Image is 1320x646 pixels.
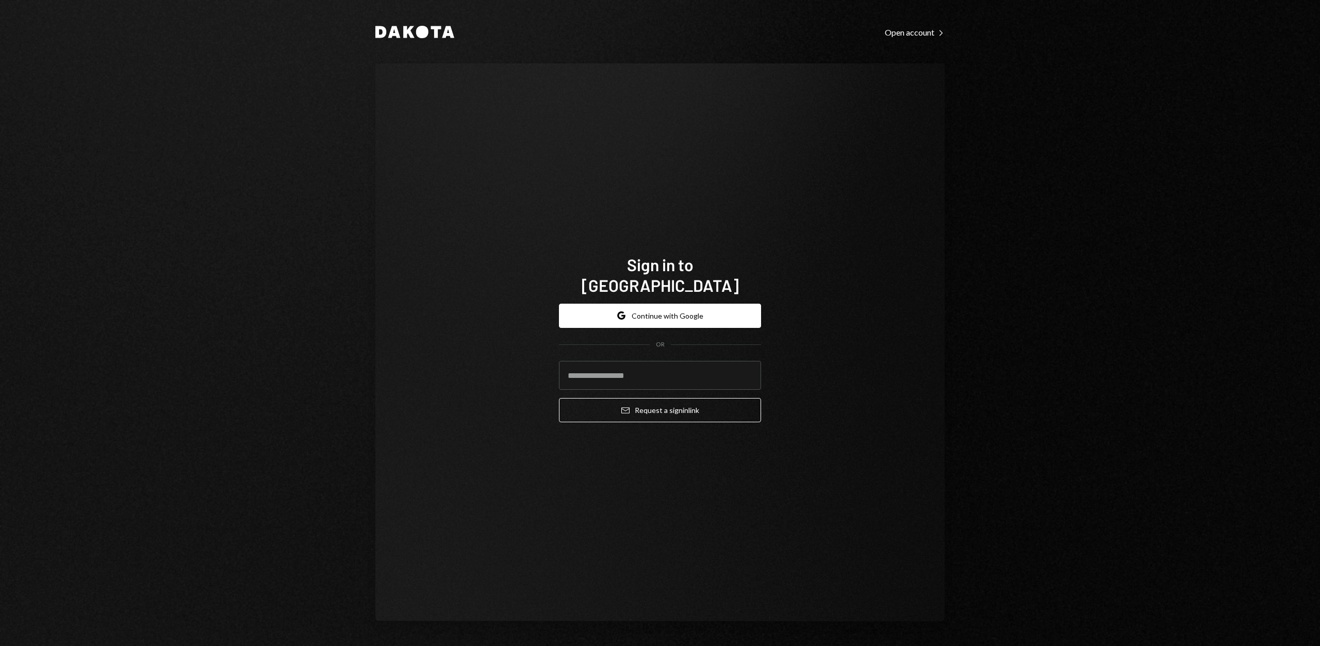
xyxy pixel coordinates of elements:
[885,26,945,38] a: Open account
[656,340,665,349] div: OR
[559,304,761,328] button: Continue with Google
[559,398,761,422] button: Request a signinlink
[885,27,945,38] div: Open account
[559,254,761,295] h1: Sign in to [GEOGRAPHIC_DATA]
